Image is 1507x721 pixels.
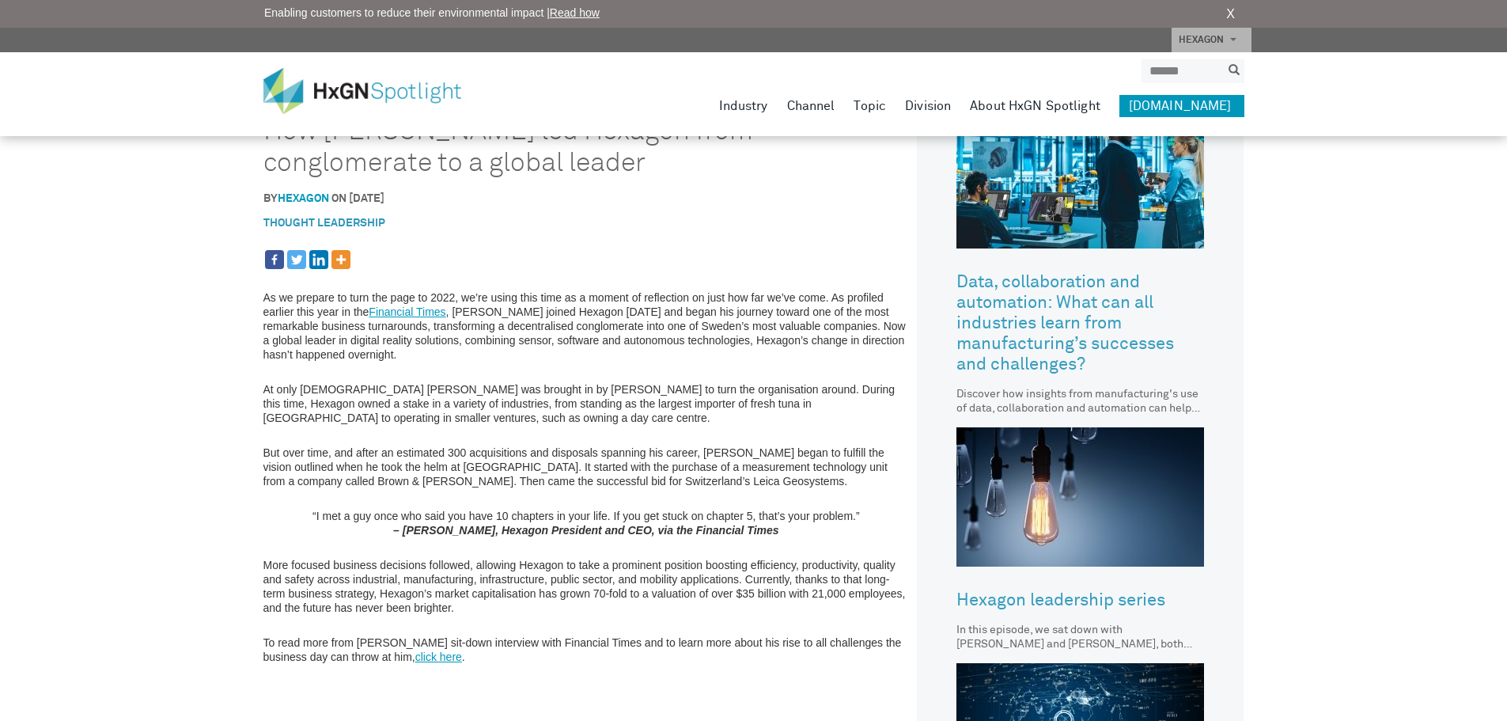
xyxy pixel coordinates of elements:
a: Financial Times [369,305,445,318]
div: In this episode, we sat down with [PERSON_NAME] and [PERSON_NAME], both from Hexagon's Asset Life... [956,623,1204,651]
p: More focused business decisions followed, allowing Hexagon to take a prominent position boosting ... [263,558,910,615]
a: hexagon [278,193,329,204]
a: About HxGN Spotlight [970,95,1100,117]
a: X [1226,5,1235,24]
span: By [263,193,331,204]
a: Hexagon leadership series [956,579,1204,623]
a: Linkedin [309,250,328,269]
span: on [331,193,384,204]
h1: How [PERSON_NAME] led Hexagon from conglomerate to a global leader [263,116,864,179]
a: Topic [854,95,886,117]
a: Data, collaboration and automation: What can all industries learn from manufacturing’s successes ... [956,260,1204,387]
a: click here [415,651,462,663]
img: Hexagon leadership series [956,427,1204,567]
p: At only [DEMOGRAPHIC_DATA] [PERSON_NAME] was brought in by [PERSON_NAME] to turn the organisation... [263,382,910,425]
p: As we prepare to turn the page to 2022, we’re using this time as a moment of reflection on just h... [263,290,910,362]
p: To read more from [PERSON_NAME] sit-down interview with Financial Times and to learn more about h... [263,636,910,664]
a: HEXAGON [1172,28,1251,52]
div: Discover how insights from manufacturing's use of data, collaboration and automation can help you... [956,387,1204,416]
img: HxGN Spotlight [263,68,485,114]
span: Enabling customers to reduce their environmental impact | [264,5,600,21]
a: Division [905,95,951,117]
p: “I met a guy once who said you have 10 chapters in your life. If you get stuck on chapter 5, that... [263,509,910,537]
a: More [331,250,350,269]
a: Facebook [265,250,284,269]
p: But over time, and after an estimated 300 acquisitions and disposals spanning his career, [PERSON... [263,446,910,488]
a: Channel [787,95,835,117]
time: [DATE] [349,193,384,204]
img: Data, collaboration and automation: What can all industries learn from manufacturing’s successes ... [956,109,1204,249]
a: [DOMAIN_NAME] [1119,95,1244,117]
a: Twitter [287,250,306,269]
a: Read how [550,6,600,19]
a: Thought Leadership [263,218,385,229]
strong: – [PERSON_NAME], Hexagon President and CEO, via the Financial Times [393,524,779,537]
a: Industry [719,95,768,117]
